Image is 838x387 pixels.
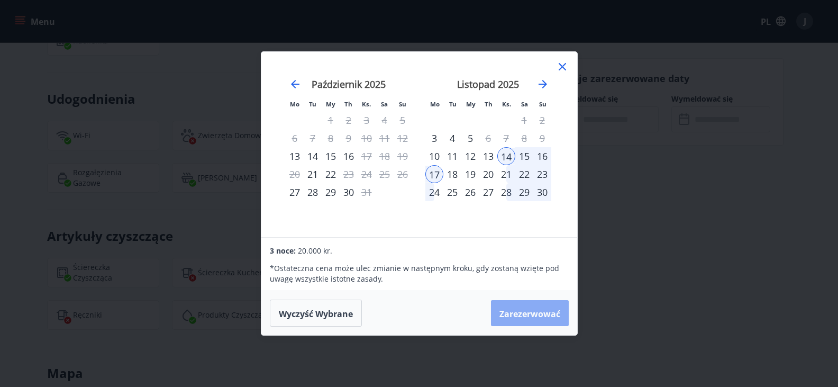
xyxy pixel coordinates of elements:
[465,186,476,199] font: 26
[461,183,479,201] td: Choose Wednesday, November 26, 2025 as your check-in date. It’s available.
[429,186,440,199] font: 24
[533,165,551,183] td: Choose Sunday, November 23, 2025 as your check-in date. It’s available.
[290,100,299,108] font: Mo
[304,165,322,183] td: Choose Tuesday, October 21, 2025 as your check-in date. It’s available.
[270,263,559,284] font: Ostateczna cena może ulec zmianie w następnym kroku, gdy zostaną wzięte pod uwagę wszystkie istot...
[533,111,551,129] td: Niedostępne. Niedziela, 2 listopada 2025 r.
[304,183,322,201] td: Choose Tuesday, October 28, 2025 as your check-in date. It’s available.
[322,183,340,201] td: Choose Wednesday, October 29, 2025 as your check-in date. It’s available.
[358,111,376,129] td: Niedostępne. Piątek, 3 października 2025 r.
[499,308,560,319] font: Zarezerwować
[325,186,336,199] font: 29
[443,147,461,165] td: Choose Tuesday, November 11, 2025 as your check-in date. It’s available.
[322,147,340,165] td: Choose Wednesday, October 15, 2025 as your check-in date. It’s available.
[343,168,354,181] font: 23
[537,186,548,199] font: 30
[479,129,497,147] div: Możliwość tylko wymeldowania
[394,147,412,165] td: Niedostępne. Niedziela, 19 października 2025 r.
[307,150,318,163] font: 14
[497,183,515,201] td: Choose Friday, November 28, 2025 as your check-in date. It’s available.
[322,111,340,129] td: Niedostępne. Środa, 1 października 2025 r.
[325,168,336,181] font: 22
[425,147,443,165] div: Dostępne jest tylko zameldowanie
[286,183,304,201] td: Choose Monday, October 27, 2025 as your check-in date. It’s available.
[515,183,533,201] td: Choose Saturday, November 29, 2025 as your check-in date. It’s available.
[344,100,352,108] font: Th
[457,78,519,91] font: Listopad 2025
[479,129,497,147] td: Choose Thursday, November 6, 2025 as your check-in date. It’s available.
[519,186,530,199] font: 29
[289,186,300,199] font: 27
[343,186,354,199] font: 30
[358,147,376,165] td: Choose Friday, October 17, 2025 as your check-in date. It’s available.
[449,100,457,108] font: Tu
[376,111,394,129] td: Niedostępne. Sobota, 4 października 2025 r.
[340,183,358,201] td: Choose Thursday, October 30, 2025 as your check-in date. It’s available.
[461,165,479,183] td: Choose Wednesday, November 19, 2025 as your check-in date. It’s available.
[479,165,497,183] td: Choose Thursday, November 20, 2025 as your check-in date. It’s available.
[304,147,322,165] td: Choose Tuesday, October 14, 2025 as your check-in date. It’s available.
[289,78,302,91] div: Przejdź wstecz, aby przejść do poprzedniego miesiąca.
[501,168,512,181] font: 21
[362,100,371,108] font: Ks.
[497,165,515,183] td: Choose Friday, November 21, 2025 as your check-in date. It’s available.
[381,100,388,108] font: Sa
[322,165,340,183] td: Choose Wednesday, October 22, 2025 as your check-in date. It’s available.
[465,168,476,181] font: 19
[515,129,533,147] td: Niedostępne. Sobota, 8 listopada 2025 r.
[483,186,494,199] font: 27
[274,65,564,224] div: Kalendarz
[443,129,461,147] td: Choose Tuesday, November 4, 2025 as your check-in date. It’s available.
[286,183,304,201] div: Dostępne jest tylko zameldowanie
[447,186,458,199] font: 25
[519,168,530,181] font: 22
[270,300,362,327] button: Wyczyść wybrane
[340,165,358,183] td: Choose Thursday, October 23, 2025 as your check-in date. It’s available.
[322,129,340,147] td: Niedostępne. Środa, 8 października 2025 r.
[307,186,318,199] font: 28
[309,100,316,108] font: Tu
[312,78,386,91] font: Październik 2025
[358,165,376,183] td: Niedostępne. Piątek, 24 października 2025 r.
[326,100,335,108] font: My
[286,147,304,165] div: Dostępne jest tylko zameldowanie
[515,111,533,129] td: Niedostępne. Sobota, 1 listopada 2025 r.
[461,147,479,165] td: Choose Wednesday, November 12, 2025 as your check-in date. It’s available.
[358,183,376,201] div: Możliwość tylko wymeldowania
[485,100,493,108] font: Th
[279,308,353,319] font: Wyczyść wybrane
[429,150,440,163] font: 10
[361,186,372,199] font: 31
[358,183,376,201] td: Choose Friday, October 31, 2025 as your check-in date. It’s available.
[443,183,461,201] td: Choose Tuesday, November 25, 2025 as your check-in date. It’s available.
[325,150,336,163] font: 15
[486,132,491,145] font: 6
[376,129,394,147] td: Niedostępne. Sobota, 11 października 2025 r.
[340,165,358,183] div: Możliwość tylko wymeldowania
[483,150,494,163] font: 13
[394,165,412,183] td: Niedostępne. Niedziela, 26 października 2025 r.
[340,147,358,165] td: Choose Thursday, October 16, 2025 as your check-in date. It’s available.
[304,129,322,147] td: Niedostępne. Wtorek, 7 października 2025 r.
[340,129,358,147] td: Niedostępne. Czwartek, 9 października 2025 r.
[376,147,394,165] td: Niedostępne. Sobota, 18 października 2025 r.
[483,168,494,181] font: 20
[358,129,376,147] td: Niedostępne. Piątek, 10 października 2025 r.
[270,246,296,256] font: 3 noce:
[399,100,406,108] font: Su
[286,147,304,165] td: Choose Monday, October 13, 2025 as your check-in date. It’s available.
[461,129,479,147] td: Choose Wednesday, November 5, 2025 as your check-in date. It’s available.
[425,165,443,183] td: Selected as end date. Monday, November 17, 2025
[533,129,551,147] td: Niedostępne. Niedziela, 9 listopada 2025 r.
[376,165,394,183] td: Niedostępne. Sobota, 25 października 2025 r.
[430,100,440,108] font: Mo
[497,129,515,147] td: Niedostępne. Piątek, 7 listopada 2025 r.
[501,186,512,199] font: 28
[519,150,530,163] font: 15
[497,147,515,165] td: Selected as start date. Friday, November 14, 2025
[502,100,511,108] font: Ks.
[432,132,437,145] font: 3
[394,129,412,147] td: Niedostępne. Niedziela, 12 października 2025 r.
[515,165,533,183] td: Choose Saturday, November 22, 2025 as your check-in date. It’s available.
[304,165,322,183] div: Dostępne jest tylko zameldowanie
